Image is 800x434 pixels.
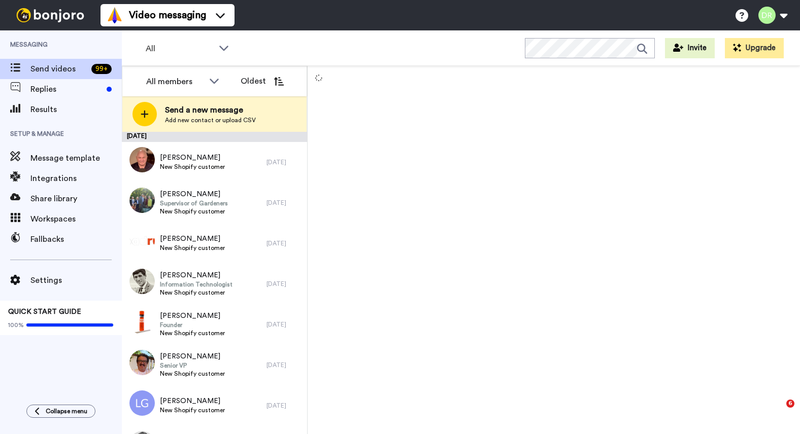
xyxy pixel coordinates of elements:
[165,104,256,116] span: Send a new message
[725,38,784,58] button: Upgrade
[122,132,307,142] div: [DATE]
[160,234,225,244] span: [PERSON_NAME]
[160,406,225,414] span: New Shopify customer
[233,71,291,91] button: Oldest
[160,329,225,337] span: New Shopify customer
[30,213,122,225] span: Workspaces
[160,351,225,361] span: [PERSON_NAME]
[146,43,214,55] span: All
[160,321,225,329] span: Founder
[160,280,232,288] span: Information Technologist
[30,63,87,75] span: Send videos
[30,233,122,245] span: Fallbacks
[266,239,302,247] div: [DATE]
[765,400,790,424] iframe: Intercom live chat
[160,270,232,280] span: [PERSON_NAME]
[129,350,155,375] img: f79bf8b8-35bc-4770-a51a-0102f37a32ee.jpg
[8,308,81,315] span: QUICK START GUIDE
[665,38,715,58] button: Invite
[107,7,123,23] img: vm-color.svg
[30,172,122,185] span: Integrations
[266,199,302,207] div: [DATE]
[160,311,225,321] span: [PERSON_NAME]
[129,8,206,22] span: Video messaging
[30,274,122,286] span: Settings
[160,199,228,207] span: Supervisor of Gardeners
[12,8,88,22] img: bj-logo-header-white.svg
[26,405,95,418] button: Collapse menu
[266,402,302,410] div: [DATE]
[786,400,794,408] span: 6
[30,83,103,95] span: Replies
[30,103,122,116] span: Results
[129,269,155,294] img: c2feeb17-7bdd-456f-b387-bea6c03708c4.jpg
[266,158,302,166] div: [DATE]
[8,321,24,329] span: 100%
[129,228,155,254] img: 8026000e-2e15-43b7-a129-dd191440833c.png
[129,309,155,335] img: 9279c882-d4c4-4ac5-8097-c10e38d1e78e.jpg
[160,207,228,215] span: New Shopify customer
[160,189,228,199] span: [PERSON_NAME]
[129,147,155,172] img: ff383ac3-053a-4cdb-a7ee-448903046a90.jpg
[266,361,302,369] div: [DATE]
[160,396,225,406] span: [PERSON_NAME]
[91,64,112,74] div: 99 +
[160,153,225,163] span: [PERSON_NAME]
[146,76,204,88] div: All members
[160,361,225,370] span: Senior VP
[160,288,232,297] span: New Shopify customer
[266,320,302,329] div: [DATE]
[266,280,302,288] div: [DATE]
[160,163,225,171] span: New Shopify customer
[165,116,256,124] span: Add new contact or upload CSV
[129,188,155,213] img: 57e3567a-fc39-4863-8cb0-c9d2f0770dab.jpg
[30,152,122,164] span: Message template
[30,193,122,205] span: Share library
[46,407,87,415] span: Collapse menu
[160,244,225,252] span: New Shopify customer
[160,370,225,378] span: New Shopify customer
[129,390,155,416] img: lg.png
